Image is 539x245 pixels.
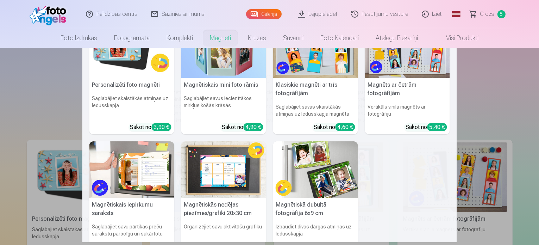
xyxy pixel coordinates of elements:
img: Magnētiskā dubultā fotogrāfija 6x9 cm [273,141,358,198]
div: Sākot no [314,123,355,131]
div: Sākot no [406,123,447,131]
h6: Izbaudiet divas dārgas atmiņas uz ledusskapja [273,220,358,240]
h5: Magnēts ar četrām fotogrāfijām [365,78,450,100]
h5: Magnētiskais iepirkumu saraksts [89,198,174,220]
div: 4,90 € [244,123,263,131]
a: Foto izdrukas [52,28,106,48]
a: Krūzes [239,28,275,48]
a: Komplekti [158,28,201,48]
img: Magnētiskais iepirkumu saraksts [89,141,174,198]
div: 3,90 € [152,123,171,131]
a: Foto kalendāri [312,28,367,48]
h6: Saglabājiet savas skaistākās atmiņas uz ledusskapja magnēta [273,100,358,120]
h6: Organizējiet savu aktivitāšu grafiku [181,220,266,240]
h6: Saglabājiet savu pārtikas preču sarakstu parocīgu un sakārtotu [89,220,174,240]
img: Personalizēti foto magnēti [89,21,174,78]
a: Fotogrāmata [106,28,158,48]
div: 4,60 € [336,123,355,131]
a: Magnētiskais mini foto rāmisMagnētiskais mini foto rāmisSaglabājiet savus iecienītākos mirkļus ko... [181,21,266,134]
div: Sākot no [130,123,171,131]
h6: Saglabājiet skaistākās atmiņas uz ledusskapja [89,92,174,120]
a: Klasiskie magnēti ar trīs fotogrāfijāmKlasiskie magnēti ar trīs fotogrāfijāmSaglabājiet savas ska... [273,21,358,134]
img: Magnēts ar četrām fotogrāfijām [365,21,450,78]
a: Suvenīri [275,28,312,48]
a: Atslēgu piekariņi [367,28,426,48]
h5: Magnētiskais mini foto rāmis [181,78,266,92]
h5: Magnētiskās nedēļas piezīmes/grafiki 20x30 cm [181,198,266,220]
div: 5,40 € [427,123,447,131]
div: Sākot no [222,123,263,131]
span: 5 [497,10,506,18]
img: Magnētiskais mini foto rāmis [181,21,266,78]
a: Galerija [246,9,282,19]
img: Klasiskie magnēti ar trīs fotogrāfijām [273,21,358,78]
h5: Magnētiskā dubultā fotogrāfija 6x9 cm [273,198,358,220]
span: Grozs [480,10,495,18]
img: /fa1 [30,3,70,25]
h5: Personalizēti foto magnēti [89,78,174,92]
a: Personalizēti foto magnētiPersonalizēti foto magnētiSaglabājiet skaistākās atmiņas uz ledusskapja... [89,21,174,134]
a: Magnēts ar četrām fotogrāfijāmMagnēts ar četrām fotogrāfijāmVertikāls vinila magnēts ar fotogrāfi... [365,21,450,134]
a: Visi produkti [426,28,487,48]
h6: Vertikāls vinila magnēts ar fotogrāfiju [365,100,450,120]
img: Magnētiskās nedēļas piezīmes/grafiki 20x30 cm [181,141,266,198]
h5: Klasiskie magnēti ar trīs fotogrāfijām [273,78,358,100]
a: Magnēti [201,28,239,48]
h6: Saglabājiet savus iecienītākos mirkļus košās krāsās [181,92,266,120]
